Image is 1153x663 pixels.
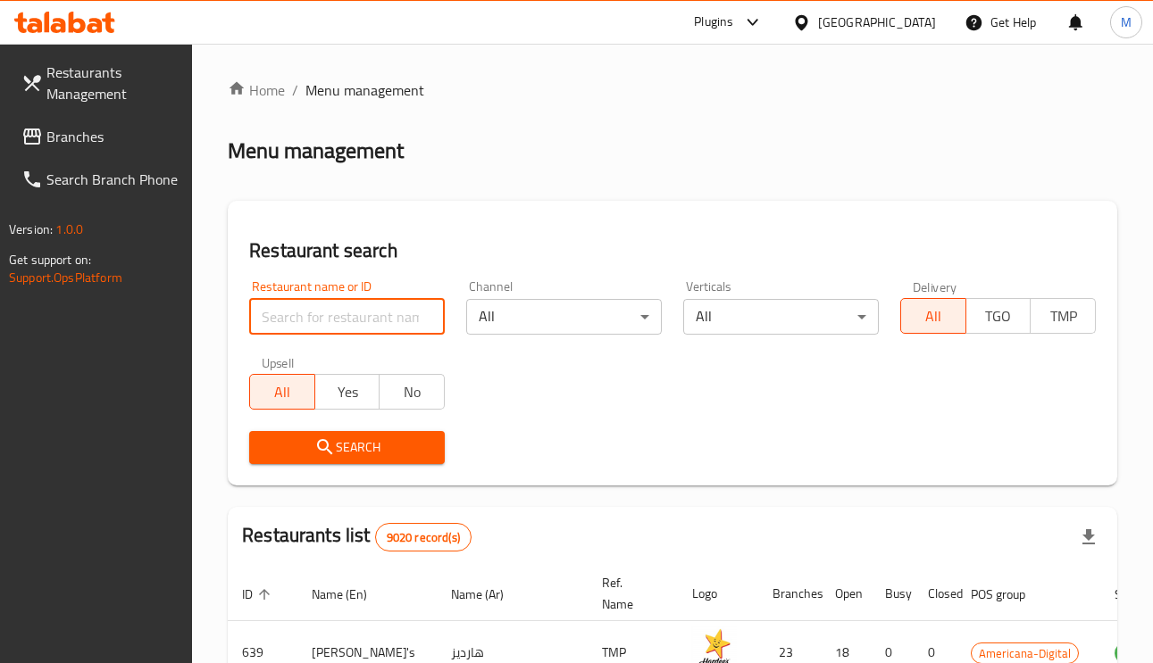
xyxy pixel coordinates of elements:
[758,567,821,621] th: Branches
[46,62,179,104] span: Restaurants Management
[322,379,373,405] span: Yes
[1038,303,1089,329] span: TMP
[7,158,193,201] a: Search Branch Phone
[821,567,871,621] th: Open
[312,584,390,605] span: Name (En)
[242,584,276,605] span: ID
[249,431,445,464] button: Search
[971,584,1049,605] span: POS group
[965,298,1032,334] button: TGO
[46,126,179,147] span: Branches
[379,374,445,410] button: No
[249,374,315,410] button: All
[913,280,957,293] label: Delivery
[914,567,957,621] th: Closed
[466,299,662,335] div: All
[228,79,285,101] a: Home
[242,522,472,551] h2: Restaurants list
[249,299,445,335] input: Search for restaurant name or ID..
[818,12,936,32] div: [GEOGRAPHIC_DATA]
[257,379,308,405] span: All
[694,12,733,33] div: Plugins
[387,379,438,405] span: No
[9,218,53,241] span: Version:
[1030,298,1096,334] button: TMP
[871,567,914,621] th: Busy
[678,567,758,621] th: Logo
[1067,516,1110,559] div: Export file
[375,523,472,551] div: Total records count
[9,266,122,289] a: Support.OpsPlatform
[292,79,298,101] li: /
[228,137,404,165] h2: Menu management
[228,79,1117,101] nav: breadcrumb
[376,529,471,546] span: 9020 record(s)
[262,356,295,369] label: Upsell
[1121,12,1132,32] span: M
[683,299,879,335] div: All
[900,298,966,334] button: All
[7,51,193,115] a: Restaurants Management
[55,218,83,241] span: 1.0.0
[973,303,1024,329] span: TGO
[7,115,193,158] a: Branches
[263,436,430,459] span: Search
[305,79,424,101] span: Menu management
[9,248,91,271] span: Get support on:
[908,303,959,329] span: All
[249,237,1096,264] h2: Restaurant search
[451,584,527,605] span: Name (Ar)
[602,572,656,615] span: Ref. Name
[46,169,179,190] span: Search Branch Phone
[314,374,380,410] button: Yes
